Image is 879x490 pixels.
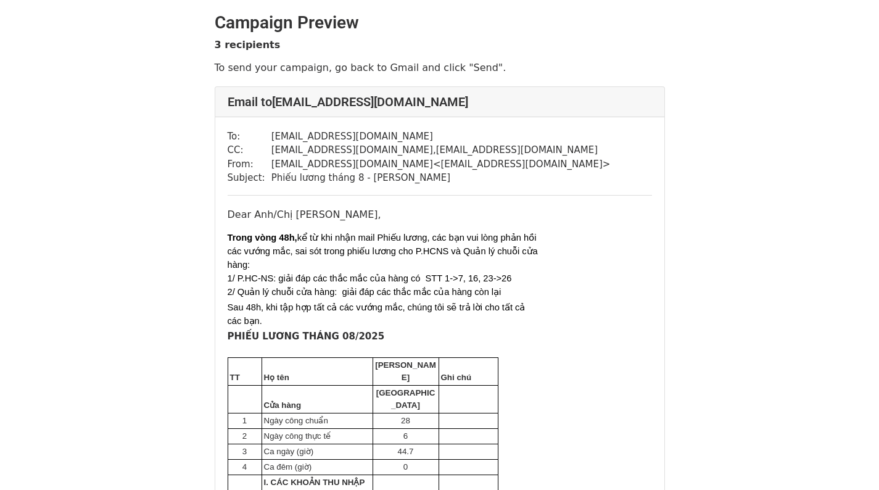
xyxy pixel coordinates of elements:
[271,171,611,185] td: Phiếu lương tháng 8 - [PERSON_NAME]
[271,143,611,157] td: [EMAIL_ADDRESS][DOMAIN_NAME] , [EMAIL_ADDRESS][DOMAIN_NAME]
[215,12,665,33] h2: Campaign Preview
[271,157,611,172] td: [EMAIL_ADDRESS][DOMAIN_NAME] < [EMAIL_ADDRESS][DOMAIN_NAME] >
[262,428,373,444] td: Ngày công thực tế
[228,272,539,285] td: 1/ P. : giải đáp các thắc mắc của hàng có STT 1->7, 16, 23->26
[228,233,538,270] font: kể từ khi nhận mail Phiếu lương, các bạn vui lòng phản hồi các vướng mắc, sai sót trong phiếu lươ...
[228,143,271,157] td: CC:
[373,385,439,413] td: [GEOGRAPHIC_DATA]
[228,130,271,144] td: To:
[373,444,439,459] td: 44.7
[271,130,611,144] td: [EMAIL_ADDRESS][DOMAIN_NAME]
[228,233,297,243] font: Trong vòng 48h,
[439,357,498,385] td: Ghi chú
[373,413,439,428] td: 28
[262,459,373,475] td: Ca đêm (giờ)
[228,428,262,444] td: 2
[245,273,273,283] span: HC-NS
[228,357,262,385] td: TT
[228,171,271,185] td: Subject:
[262,385,373,413] td: Cửa hàng
[228,94,652,109] h4: Email to [EMAIL_ADDRESS][DOMAIN_NAME]
[262,413,373,428] td: Ngày công chuẩn
[262,357,373,385] td: Họ tên
[262,475,373,490] td: I. CÁC KHOẢN THU NHẬP
[228,459,262,475] td: 4
[228,444,262,459] td: 3
[228,208,652,221] p: Dear Anh/Chị [PERSON_NAME],
[373,428,439,444] td: 6
[373,357,439,385] td: [PERSON_NAME]
[228,285,539,299] td: 2/ Quản lý chuỗi cửa hàng: giải đáp các thắc mắc của hàng còn lại
[228,157,271,172] td: From:
[228,299,539,330] td: Sau 48h, khi tập hợp tất cả các vướng mắc, chúng tôi sẽ trả lời cho tất cả các bạn.
[373,459,439,475] td: 0
[228,413,262,428] td: 1
[215,39,281,51] strong: 3 recipients
[215,61,665,74] p: To send your campaign, go back to Gmail and click "Send".
[228,331,385,342] b: PHIẾU LƯƠNG THÁNG 08/2025
[262,444,373,459] td: Ca ngày (giờ)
